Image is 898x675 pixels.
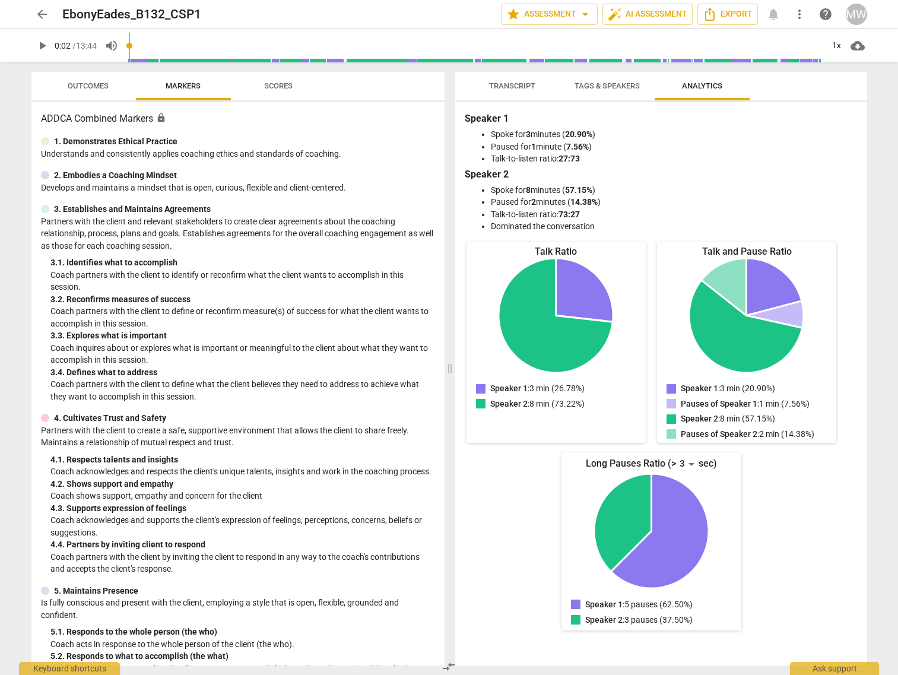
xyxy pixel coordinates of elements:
[491,208,855,221] li: Talk-to-listen ratio:
[465,169,509,180] b: Speaker 2
[676,455,699,474] div: 3
[559,154,580,163] b: 27:73
[35,7,49,21] span: arrow_back
[50,293,435,306] div: 3. 2. Reconfirms measures of success
[490,398,585,410] p: : 8 min (73.22%)
[50,342,435,366] p: Coach inquires about or explores what is important or meaningful to the client about what they wa...
[50,329,435,342] div: 3. 3. Explores what is important
[531,142,536,151] b: 1
[50,650,435,663] div: 5. 2. Responds to what to accomplish (the what)
[442,660,456,674] span: compare_arrows
[72,41,97,50] span: / 13:44
[41,112,435,126] h3: ADDCA Combined Markers
[570,197,598,207] b: 14.38%
[490,399,528,408] span: Speaker 2
[104,39,119,53] span: volume_up
[41,424,435,449] p: Partners with the client to create a safe, supportive environment that allows the client to share...
[31,35,53,56] button: Play
[585,614,693,626] p: : 3 pauses (37.50%)
[585,615,623,625] span: Speaker 2
[54,203,211,216] p: 3. Establishes and Maintains Agreements
[818,7,833,21] span: help
[681,398,810,410] p: : 1 min (7.56%)
[681,382,775,395] p: : 3 min (20.90%)
[54,412,166,424] p: 4. Cultivates Trust and Safety
[55,41,71,50] span: 0:02
[526,185,531,195] b: 8
[50,378,435,403] p: Coach partners with the client to define what the client believes they need to address to achieve...
[608,7,622,21] span: auto_fix_high
[578,7,592,21] span: arrow_drop_down
[156,113,166,123] span: Assessment is enabled for this document. The competency model is locked and follows the assessmen...
[657,245,836,258] div: Talk and Pause Ratio
[50,269,435,293] p: Coach partners with the client to identify or reconfirm what the client wants to accomplish in th...
[491,153,855,165] li: Talk-to-listen ratio:
[602,4,693,25] button: AI Assessment
[465,113,509,124] b: Speaker 1
[491,184,855,197] li: Spoke for minutes ( )
[489,81,535,90] span: Transcript
[846,4,867,25] button: MW
[501,4,598,25] button: Assessment
[697,4,758,25] button: Export
[54,585,138,597] p: 5. Maintains Presence
[50,366,435,379] div: 3. 4. Defines what to address
[490,382,585,395] p: : 3 min (26.78%)
[565,129,592,139] b: 20.90%
[50,514,435,538] p: Coach acknowledges and supports the client's expression of feelings, perceptions, concerns, belie...
[35,39,49,53] span: play_arrow
[561,455,741,474] div: Long Pauses Ratio (> sec)
[41,597,435,621] p: Is fully conscious and present with the client, employing a style that is open, flexible, grounde...
[467,245,646,258] div: Talk Ratio
[566,142,589,151] b: 7.56%
[50,638,435,651] p: Coach acts in response to the whole person of the client (the who).
[490,384,528,393] span: Speaker 1
[585,600,623,609] span: Speaker 1
[50,454,435,466] div: 4. 1. Respects talents and insights
[491,128,855,141] li: Spoke for minutes ( )
[491,141,855,153] li: Paused for minute ( )
[506,7,592,21] span: Assessment
[41,182,435,194] p: Develops and maintains a mindset that is open, curious, flexible and client-centered.
[54,135,177,148] p: 1. Demonstrates Ethical Practice
[19,662,120,675] div: Keyboard shortcuts
[50,490,435,502] p: Coach shows support, empathy and concern for the client
[50,663,435,675] p: Coach acts in response to what the client wants to accomplish throughout this session (the what).
[50,465,435,478] p: Coach acknowledges and respects the client's unique talents, insights and work in the coaching pr...
[681,428,814,441] p: : 2 min (14.38%)
[790,662,879,675] div: Ask support
[50,538,435,551] div: 4. 4. Partners by inviting client to respond
[506,7,521,21] span: star
[815,4,836,25] a: Help
[681,399,757,408] span: Pauses of Speaker 1
[491,220,855,233] li: Dominated the conversation
[491,196,855,208] li: Paused for minutes ( )
[50,305,435,329] p: Coach partners with the client to define or reconfirm measure(s) of success for what the client w...
[41,216,435,252] p: Partners with the client and relevant stakeholders to create clear agreements about the coaching ...
[682,81,722,90] span: Analytics
[50,626,435,638] div: 5. 1. Responds to the whole person (the who)
[50,256,435,269] div: 3. 1. Identifies what to accomplish
[41,148,435,160] p: Understands and consistently applies coaching ethics and standards of coaching.
[101,35,122,56] button: Volume
[50,551,435,575] p: Coach partners with the client by inviting the client to respond in any way to the coach's contri...
[559,210,580,219] b: 73:27
[565,185,592,195] b: 57.15%
[681,384,718,393] span: Speaker 1
[50,502,435,515] div: 4. 3. Supports expression of feelings
[531,197,536,207] b: 2
[526,129,531,139] b: 3
[575,81,640,90] span: Tags & Speakers
[68,81,109,90] span: Outcomes
[792,7,807,21] span: more_vert
[851,39,865,53] span: cloud_download
[681,429,757,439] span: Pauses of Speaker 2
[50,478,435,490] div: 4. 2. Shows support and empathy
[681,414,718,423] span: Speaker 2
[166,81,201,90] span: Markers
[585,598,693,611] p: : 5 pauses (62.50%)
[54,169,177,182] p: 2. Embodies a Coaching Mindset
[264,81,293,90] span: Scores
[703,7,753,21] span: Export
